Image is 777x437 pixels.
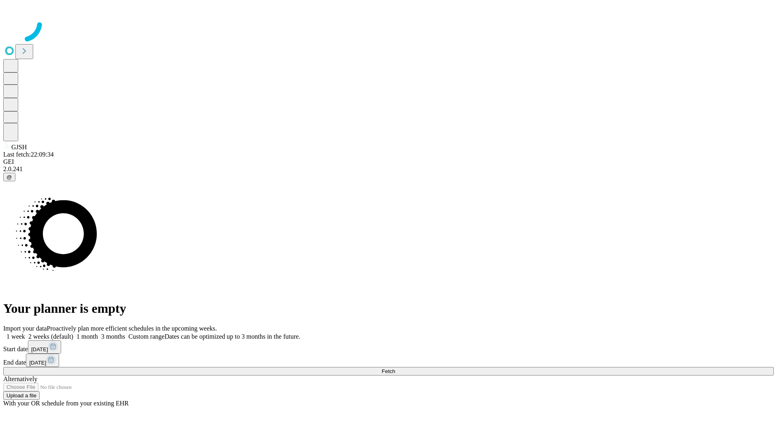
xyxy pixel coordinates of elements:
[3,165,774,173] div: 2.0.241
[29,360,46,366] span: [DATE]
[3,375,37,382] span: Alternatively
[6,174,12,180] span: @
[11,144,27,151] span: GJSH
[101,333,125,340] span: 3 months
[3,367,774,375] button: Fetch
[28,333,73,340] span: 2 weeks (default)
[3,325,47,332] span: Import your data
[3,158,774,165] div: GEI
[3,301,774,316] h1: Your planner is empty
[47,325,217,332] span: Proactively plan more efficient schedules in the upcoming weeks.
[3,151,54,158] span: Last fetch: 22:09:34
[3,173,15,181] button: @
[31,346,48,352] span: [DATE]
[28,340,61,354] button: [DATE]
[165,333,300,340] span: Dates can be optimized up to 3 months in the future.
[3,340,774,354] div: Start date
[382,368,395,374] span: Fetch
[128,333,164,340] span: Custom range
[3,391,40,400] button: Upload a file
[3,400,129,407] span: With your OR schedule from your existing EHR
[3,354,774,367] div: End date
[6,333,25,340] span: 1 week
[26,354,59,367] button: [DATE]
[76,333,98,340] span: 1 month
